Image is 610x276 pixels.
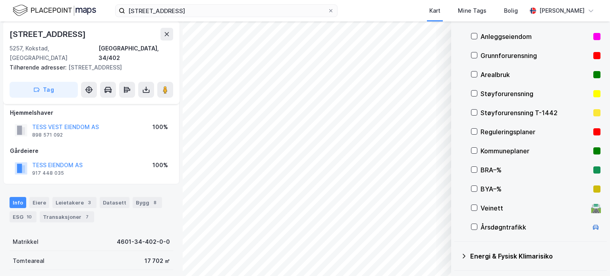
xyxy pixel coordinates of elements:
div: BYA–% [481,184,590,194]
div: Årsdøgntrafikk [481,222,588,232]
div: Kart [429,6,440,15]
div: Gårdeiere [10,146,173,156]
div: Bolig [504,6,518,15]
div: Arealbruk [481,70,590,79]
div: BRA–% [481,165,590,175]
div: 🛣️ [591,203,601,213]
div: Mine Tags [458,6,486,15]
div: Bygg [133,197,162,208]
div: 8 [151,199,159,207]
div: 898 571 092 [32,132,63,138]
div: Kommuneplaner [481,146,590,156]
div: [STREET_ADDRESS] [10,63,167,72]
div: Støyforurensning T-1442 [481,108,590,118]
div: Energi & Fysisk Klimarisiko [470,251,600,261]
div: Veinett [481,203,588,213]
div: 917 448 035 [32,170,64,176]
div: 4601-34-402-0-0 [117,237,170,247]
div: Anleggseiendom [481,32,590,41]
div: Kontrollprogram for chat [570,238,610,276]
button: Tag [10,82,78,98]
div: 5257, Kokstad, [GEOGRAPHIC_DATA] [10,44,98,63]
img: logo.f888ab2527a4732fd821a326f86c7f29.svg [13,4,96,17]
div: Støyforurensning [481,89,590,98]
div: ESG [10,211,37,222]
div: Info [10,197,26,208]
div: Tomteareal [13,256,44,266]
div: [STREET_ADDRESS] [10,28,87,41]
div: Hjemmelshaver [10,108,173,118]
div: 10 [25,213,33,221]
div: Eiere [29,197,49,208]
div: 17 702 ㎡ [145,256,170,266]
div: 100% [152,122,168,132]
input: Søk på adresse, matrikkel, gårdeiere, leietakere eller personer [125,5,328,17]
div: 100% [152,160,168,170]
div: [PERSON_NAME] [539,6,585,15]
div: Grunnforurensning [481,51,590,60]
div: Matrikkel [13,237,39,247]
div: Reguleringsplaner [481,127,590,137]
div: Transaksjoner [40,211,94,222]
span: Tilhørende adresser: [10,64,68,71]
div: [GEOGRAPHIC_DATA], 34/402 [98,44,173,63]
div: 7 [83,213,91,221]
div: Datasett [100,197,129,208]
div: 3 [85,199,93,207]
div: Leietakere [52,197,97,208]
iframe: Chat Widget [570,238,610,276]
